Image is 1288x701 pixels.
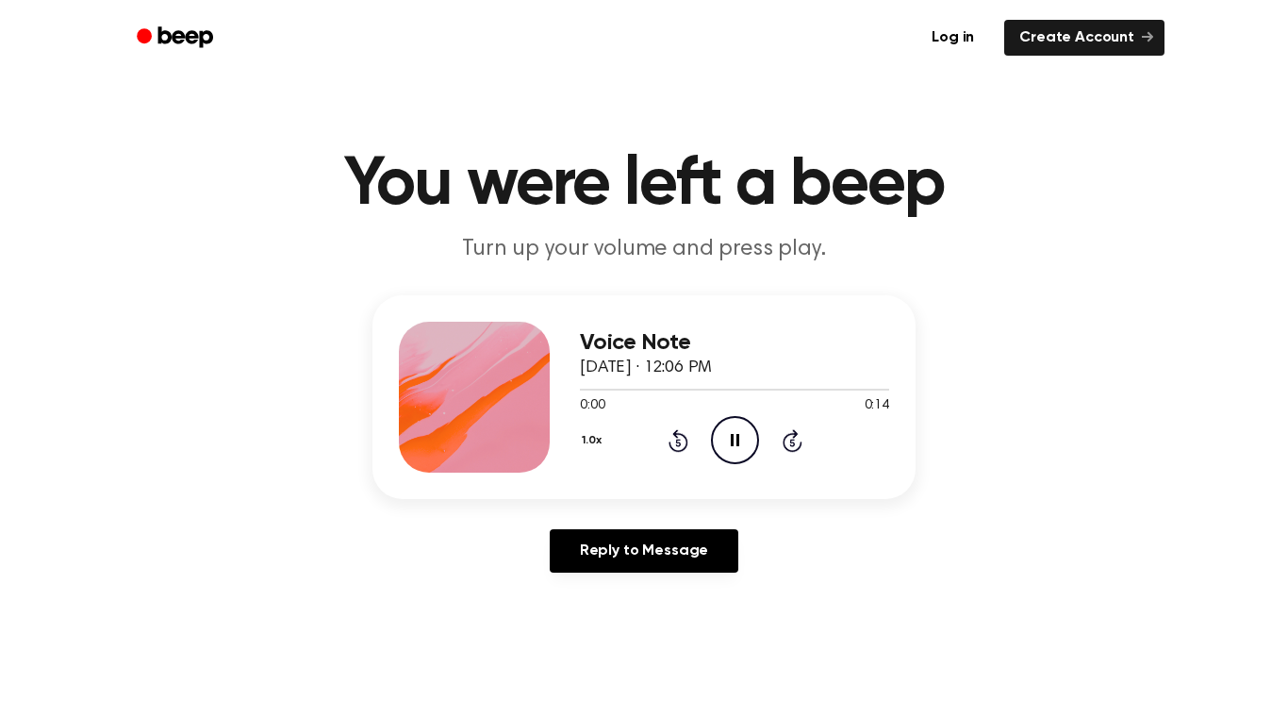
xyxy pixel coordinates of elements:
a: Create Account [1004,20,1164,56]
button: 1.0x [580,425,608,457]
span: 0:00 [580,396,604,416]
a: Log in [913,16,993,59]
h3: Voice Note [580,330,889,356]
h1: You were left a beep [161,151,1127,219]
span: 0:14 [865,396,889,416]
a: Beep [124,20,230,57]
a: Reply to Message [550,529,738,573]
p: Turn up your volume and press play. [282,234,1006,265]
span: [DATE] · 12:06 PM [580,359,712,376]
